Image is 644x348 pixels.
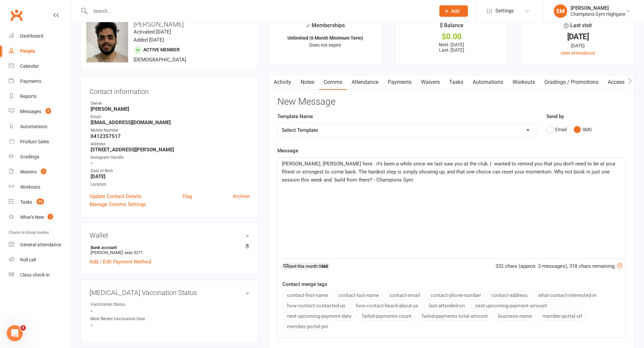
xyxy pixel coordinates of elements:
[20,124,47,129] div: Automations
[91,100,250,107] div: Owner
[9,252,71,267] a: Roll call
[487,291,532,300] button: contact-address
[277,97,626,107] h3: New Message
[90,85,250,95] h3: Contact information
[385,291,425,300] button: contact-email
[571,11,625,17] div: Champions Gym Highgate
[91,160,250,166] strong: -
[277,147,298,155] label: Message
[9,44,71,59] a: People
[20,272,50,278] div: Class check-in
[283,301,350,310] button: how-contact-contacted-us
[91,301,146,308] div: Vaccination Status
[444,74,468,90] a: Tasks
[306,22,310,29] i: ✓
[91,173,250,180] strong: [DATE]
[8,7,25,23] a: Clubworx
[20,33,43,39] div: Dashboard
[319,264,328,269] strong: 1565
[495,3,514,18] span: Settings
[91,133,250,139] strong: 0412357517
[574,123,592,136] button: SMS
[182,192,192,200] a: Flag
[133,29,171,35] time: Activated [DATE]
[143,47,180,52] span: Active member
[20,139,49,144] div: Product Sales
[352,301,423,310] button: how-contact-heard-about-us
[20,214,44,220] div: What's New
[20,257,36,262] div: Roll call
[20,184,40,190] div: Workouts
[91,141,250,147] div: Address
[91,316,146,322] div: Most Recent Vaccination Date
[538,312,587,320] button: member-portal-url
[283,312,356,320] button: next-upcoming-payment-date
[347,74,383,90] a: Attendance
[383,74,416,90] a: Payments
[133,37,164,43] time: Added [DATE]
[451,8,460,14] span: Add
[283,322,332,331] button: member-portal-pin
[494,312,536,320] button: business-name
[9,59,71,74] a: Calendar
[91,127,250,134] div: Mobile Number
[495,262,622,270] div: 332 chars (approx. 3 messages), 318 chars remaining.
[561,50,595,56] a: view attendance
[416,74,444,90] a: Waivers
[546,112,564,120] label: Send by
[9,134,71,149] a: Product Sales
[534,291,601,300] button: what-contact-interested-in
[91,322,250,328] strong: -
[471,301,551,310] button: next-upcoming-payment-amount
[41,168,46,174] span: 3
[571,5,625,11] div: [PERSON_NAME]
[9,164,71,180] a: Waivers 3
[9,267,71,283] a: Class kiosk mode
[90,258,151,266] a: Add / Edit Payment Method
[20,109,41,114] div: Messages
[282,161,617,183] span: [PERSON_NAME], [PERSON_NAME] here. it’s been a while since we last saw you at the club. I wanted ...
[564,21,592,33] div: Last visit
[282,280,327,288] label: Contact merge tags
[90,200,146,208] a: Manage Comms Settings
[9,89,71,104] a: Reports
[90,192,142,200] a: Update Contact Details
[426,291,485,300] button: contact-phone-number
[20,48,35,54] div: People
[554,4,567,18] div: EM
[20,169,37,175] div: Waivers
[90,232,250,239] h3: Wallet
[540,74,603,90] a: Gradings / Promotions
[9,180,71,195] a: Workouts
[46,108,51,114] span: 5
[319,74,347,90] a: Comms
[133,57,186,63] span: [DEMOGRAPHIC_DATA]
[233,192,250,200] a: Archive
[440,21,464,33] div: $ Balance
[7,325,23,341] iframe: Intercom live chat
[20,154,39,159] div: Gradings
[9,195,71,210] a: Tasks 55
[88,6,431,16] input: Search...
[91,308,250,314] strong: -
[91,147,250,153] strong: [STREET_ADDRESS][PERSON_NAME]
[468,74,508,90] a: Automations
[401,33,502,40] div: $0.00
[287,35,363,41] strong: Unlimited (6 Month Minimum Term)
[281,263,330,269] div: Sent this month:
[91,119,250,126] strong: [EMAIL_ADDRESS][DOMAIN_NAME]
[91,114,250,120] div: Email
[418,312,492,320] button: failed-payments-total-amount
[334,291,383,300] button: contact-last-name
[9,104,71,119] a: Messages 5
[91,181,250,188] div: Location
[546,123,567,136] button: Email
[9,237,71,252] a: General attendance kiosk mode
[424,301,469,310] button: last-attended-on
[91,106,250,112] strong: [PERSON_NAME]
[439,5,468,17] button: Add
[508,74,540,90] a: Workouts
[91,154,250,161] div: Instagram Handle
[401,42,502,53] p: Next: [DATE] Last: [DATE]
[91,168,250,174] div: Date of Birth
